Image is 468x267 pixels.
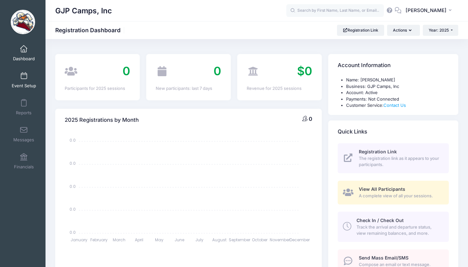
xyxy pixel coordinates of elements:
button: Year: 2025 [423,25,458,36]
li: Customer Service: [346,102,449,109]
a: Registration Link The registration link as it appears to your participants. [338,143,449,173]
span: Event Setup [12,83,36,89]
span: 0 [214,64,221,78]
span: $0 [297,64,312,78]
a: Registration Link [337,25,384,36]
button: [PERSON_NAME] [401,3,458,18]
a: Reports [8,96,39,119]
span: Reports [16,110,32,116]
a: Dashboard [8,42,39,64]
a: View All Participants A complete view of all your sessions. [338,181,449,204]
span: Check In / Check Out [357,218,404,223]
h4: Quick Links [338,122,367,141]
tspan: June [175,237,184,243]
h1: Registration Dashboard [55,27,126,34]
span: Year: 2025 [429,28,449,33]
span: The registration link as it appears to your participants. [359,155,441,168]
tspan: March [113,237,125,243]
span: Send Mass Email/SMS [359,255,409,260]
tspan: July [195,237,203,243]
img: GJP Camps, Inc [11,10,35,34]
tspan: 0.0 [70,206,76,212]
input: Search by First Name, Last Name, or Email... [286,4,384,17]
a: Check In / Check Out Track the arrival and departure status, view remaining balances, and more. [338,212,449,242]
a: Event Setup [8,69,39,91]
span: View All Participants [359,186,405,192]
tspan: May [155,237,163,243]
span: 0 [123,64,130,78]
a: Contact Us [383,103,406,108]
tspan: November [270,237,290,243]
a: Messages [8,123,39,146]
span: [PERSON_NAME] [406,7,447,14]
h4: 2025 Registrations by Month [65,111,139,129]
span: Track the arrival and departure status, view remaining balances, and more. [357,224,441,237]
span: Registration Link [359,149,397,154]
div: Participants for 2025 sessions [65,85,130,92]
h1: GJP Camps, Inc [55,3,112,18]
span: Messages [13,137,34,143]
a: Financials [8,150,39,173]
tspan: January [71,237,87,243]
tspan: 0.0 [70,137,76,143]
li: Business: GJP Camps, Inc [346,83,449,90]
tspan: October [252,237,268,243]
tspan: 0.0 [70,161,76,166]
tspan: September [229,237,251,243]
tspan: August [212,237,227,243]
tspan: 0.0 [70,183,76,189]
tspan: 0.0 [70,229,76,235]
li: Account: Active [346,90,449,96]
span: Financials [14,164,34,170]
tspan: December [290,237,310,243]
span: A complete view of all your sessions. [359,193,441,199]
button: Actions [387,25,420,36]
li: Name: [PERSON_NAME] [346,77,449,83]
li: Payments: Not Connected [346,96,449,103]
tspan: February [90,237,108,243]
div: New participants: last 7 days [156,85,221,92]
tspan: April [135,237,143,243]
span: Dashboard [13,56,35,62]
h4: Account Information [338,56,391,75]
div: Revenue for 2025 sessions [247,85,312,92]
span: 0 [309,116,312,122]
